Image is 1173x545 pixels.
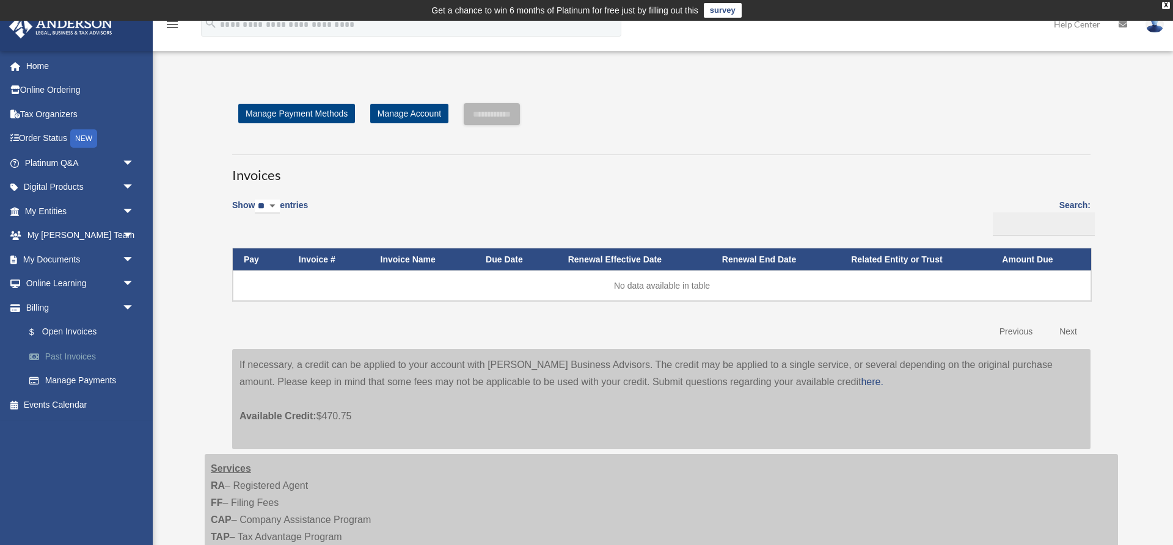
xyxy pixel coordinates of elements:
[211,463,251,474] strong: Services
[9,78,153,103] a: Online Ordering
[9,199,153,223] a: My Entitiesarrow_drop_down
[36,325,42,340] span: $
[288,248,370,271] th: Invoice #: activate to sort column ascending
[122,272,147,297] span: arrow_drop_down
[991,248,1091,271] th: Amount Due: activate to sort column ascending
[9,223,153,248] a: My [PERSON_NAME] Teamarrow_drop_down
[370,248,475,271] th: Invoice Name: activate to sort column ascending
[211,480,225,491] strong: RA
[9,54,153,78] a: Home
[1146,15,1164,33] img: User Pic
[993,212,1095,236] input: Search:
[9,126,153,151] a: Order StatusNEW
[239,391,1083,425] p: $470.75
[840,248,991,271] th: Related Entity or Trust: activate to sort column ascending
[239,411,316,421] span: Available Credit:
[70,129,97,148] div: NEW
[122,199,147,224] span: arrow_drop_down
[557,248,711,271] th: Renewal Effective Date: activate to sort column ascending
[711,248,840,271] th: Renewal End Date: activate to sort column ascending
[165,21,180,32] a: menu
[9,392,153,417] a: Events Calendar
[211,514,232,525] strong: CAP
[165,17,180,32] i: menu
[122,151,147,176] span: arrow_drop_down
[9,102,153,126] a: Tax Organizers
[475,248,557,271] th: Due Date: activate to sort column ascending
[211,497,223,508] strong: FF
[122,175,147,200] span: arrow_drop_down
[990,319,1042,344] a: Previous
[1050,319,1086,344] a: Next
[122,295,147,320] span: arrow_drop_down
[9,151,153,175] a: Platinum Q&Aarrow_drop_down
[17,320,147,345] a: $Open Invoices
[9,247,153,272] a: My Documentsarrow_drop_down
[1162,2,1170,9] div: close
[370,104,448,123] a: Manage Account
[9,295,153,320] a: Billingarrow_drop_down
[9,175,153,200] a: Digital Productsarrow_drop_down
[211,532,230,542] strong: TAP
[988,198,1091,236] label: Search:
[232,154,1091,185] h3: Invoices
[255,200,280,214] select: Showentries
[122,247,147,272] span: arrow_drop_down
[238,104,355,123] a: Manage Payment Methods
[122,223,147,248] span: arrow_drop_down
[233,270,1091,301] td: No data available in table
[233,248,288,271] th: Pay: activate to sort column descending
[17,344,153,369] a: Past Invoices
[5,15,116,38] img: Anderson Advisors Platinum Portal
[232,349,1091,449] div: If necessary, a credit can be applied to your account with [PERSON_NAME] Business Advisors. The c...
[232,198,308,226] label: Show entries
[704,3,742,18] a: survey
[204,16,217,30] i: search
[431,3,698,18] div: Get a chance to win 6 months of Platinum for free just by filling out this
[861,377,883,387] a: here.
[9,272,153,296] a: Online Learningarrow_drop_down
[17,369,153,393] a: Manage Payments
